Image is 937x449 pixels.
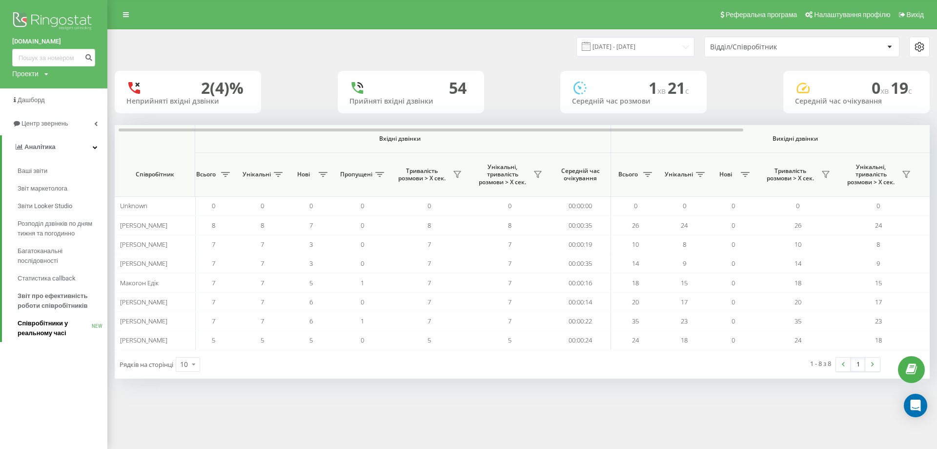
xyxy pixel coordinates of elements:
[572,97,695,106] div: Середній час розмови
[349,97,472,106] div: Прийняті вхідні дзвінки
[212,201,215,210] span: 0
[428,259,431,268] span: 7
[908,86,912,96] span: c
[904,394,927,417] div: Open Intercom Messenger
[557,167,603,182] span: Середній час очікування
[550,235,611,254] td: 00:00:19
[665,171,693,178] span: Унікальні
[794,278,801,287] span: 18
[732,278,735,287] span: 0
[12,37,95,46] a: [DOMAIN_NAME]
[2,135,107,159] a: Аналiтика
[428,221,431,230] span: 8
[681,221,688,230] span: 24
[120,278,159,287] span: Макогон Едік
[120,298,167,306] span: [PERSON_NAME]
[668,77,689,98] span: 21
[428,298,431,306] span: 7
[550,312,611,331] td: 00:00:22
[649,77,668,98] span: 1
[18,246,102,266] span: Багатоканальні послідовності
[18,219,102,238] span: Розподіл дзвінків по дням тижня та погодинно
[361,317,364,325] span: 1
[309,259,313,268] span: 3
[361,259,364,268] span: 0
[875,317,882,325] span: 23
[18,242,107,270] a: Багатоканальні послідовності
[212,298,215,306] span: 7
[508,240,511,249] span: 7
[474,163,530,186] span: Унікальні, тривалість розмови > Х сек.
[875,336,882,344] span: 18
[632,278,639,287] span: 18
[550,273,611,292] td: 00:00:16
[732,259,735,268] span: 0
[120,317,167,325] span: [PERSON_NAME]
[201,79,244,97] div: 2 (4)%
[685,86,689,96] span: c
[126,97,249,106] div: Неприйняті вхідні дзвінки
[180,360,188,369] div: 10
[681,278,688,287] span: 15
[428,336,431,344] span: 5
[550,293,611,312] td: 00:00:14
[710,43,827,51] div: Відділ/Співробітник
[361,201,364,210] span: 0
[681,298,688,306] span: 17
[872,77,891,98] span: 0
[18,291,102,311] span: Звіт про ефективність роботи співробітників
[261,221,264,230] span: 8
[243,171,271,178] span: Унікальні
[120,259,167,268] span: [PERSON_NAME]
[550,196,611,215] td: 00:00:00
[18,184,67,193] span: Звіт маркетолога
[18,270,107,287] a: Статистика callback
[309,298,313,306] span: 6
[18,96,45,104] span: Дашборд
[876,259,880,268] span: 9
[732,240,735,249] span: 0
[732,298,735,306] span: 0
[508,336,511,344] span: 5
[794,221,801,230] span: 26
[732,221,735,230] span: 0
[550,331,611,350] td: 00:00:24
[309,221,313,230] span: 7
[291,171,316,178] span: Нові
[18,166,47,176] span: Ваші звіти
[875,221,882,230] span: 24
[309,278,313,287] span: 5
[309,201,313,210] span: 0
[261,336,264,344] span: 5
[683,240,686,249] span: 8
[875,298,882,306] span: 17
[880,86,891,96] span: хв
[508,298,511,306] span: 7
[18,274,76,283] span: Статистика callback
[24,143,56,150] span: Аналiтика
[361,240,364,249] span: 0
[18,201,72,211] span: Звіти Looker Studio
[683,201,686,210] span: 0
[428,317,431,325] span: 7
[632,317,639,325] span: 35
[18,315,107,342] a: Співробітники у реальному часіNEW
[632,298,639,306] span: 20
[681,336,688,344] span: 18
[449,79,467,97] div: 54
[683,259,686,268] span: 9
[876,240,880,249] span: 8
[261,278,264,287] span: 7
[508,259,511,268] span: 7
[361,278,364,287] span: 1
[428,201,431,210] span: 0
[120,201,147,210] span: Unknown
[394,167,450,182] span: Тривалість розмови > Х сек.
[21,120,68,127] span: Центр звернень
[726,11,797,19] span: Реферальна програма
[632,240,639,249] span: 10
[361,298,364,306] span: 0
[212,336,215,344] span: 5
[810,359,831,368] div: 1 - 8 з 8
[12,10,95,34] img: Ringostat logo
